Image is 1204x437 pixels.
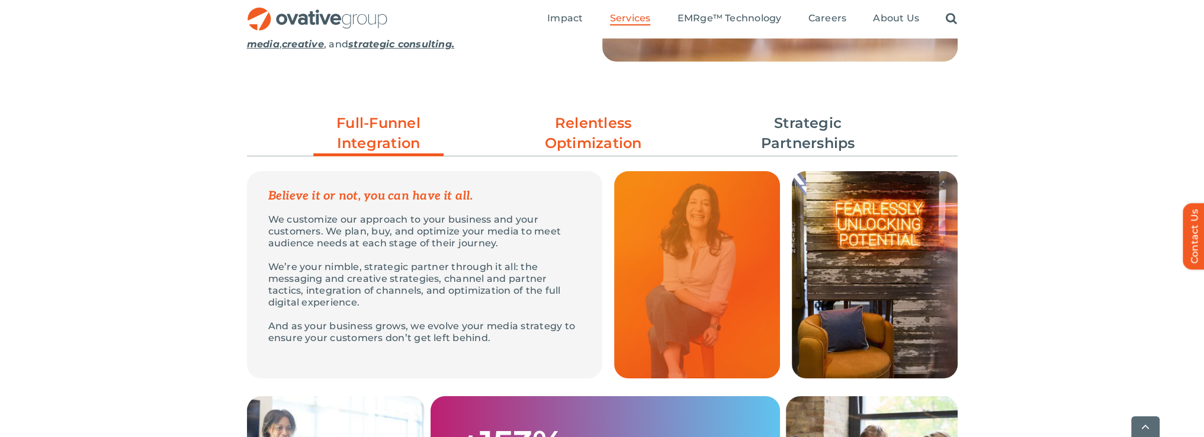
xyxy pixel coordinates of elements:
a: Strategic Partnerships [743,113,873,153]
span: About Us [873,12,919,24]
a: Careers [808,12,847,25]
img: Media – Grid 1 [792,171,958,378]
p: We customize our approach to your business and your customers. We plan, buy, and optimize your me... [268,214,581,249]
a: Impact [547,12,583,25]
span: Impact [547,12,583,24]
a: Relentless Optimization [528,113,659,153]
a: EMRge™ Technology [677,12,781,25]
a: OG_Full_horizontal_RGB [246,6,389,17]
span: EMRge™ Technology [677,12,781,24]
a: Search [946,12,957,25]
a: creative [282,38,324,50]
ul: Post Filters [247,107,958,159]
a: Full-Funnel Integration [313,113,444,159]
span: Services [610,12,651,24]
p: We’re your nimble, strategic partner through it all: the messaging and creative strategies, chann... [268,261,581,309]
a: About Us [873,12,919,25]
a: retail media [247,27,542,50]
p: Our media services include , , , , and [247,27,573,50]
span: Careers [808,12,847,24]
p: Believe it or not, you can have it all. [268,190,581,202]
img: Media – Grid Quote 1 [614,171,780,378]
p: And as your business grows, we evolve your media strategy to ensure your customers don’t get left... [268,320,581,344]
a: Services [610,12,651,25]
a: strategic consulting. [348,38,454,50]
